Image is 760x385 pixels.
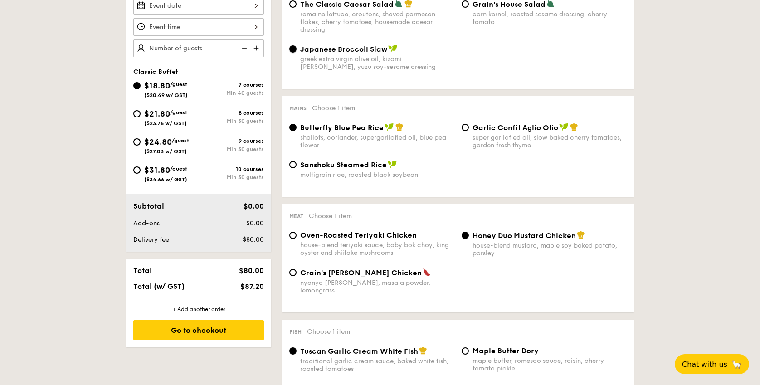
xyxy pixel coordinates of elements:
[144,148,187,155] span: ($27.03 w/ GST)
[289,124,297,131] input: Butterfly Blue Pea Riceshallots, coriander, supergarlicfied oil, blue pea flower
[300,279,454,294] div: nyonya [PERSON_NAME], masala powder, lemongrass
[462,124,469,131] input: Garlic Confit Aglio Oliosuper garlicfied oil, slow baked cherry tomatoes, garden fresh thyme
[240,282,264,291] span: $87.20
[300,123,384,132] span: Butterfly Blue Pea Rice
[577,231,585,239] img: icon-chef-hat.a58ddaea.svg
[170,166,187,172] span: /guest
[199,138,264,144] div: 9 courses
[133,18,264,36] input: Event time
[133,138,141,146] input: $24.80/guest($27.03 w/ GST)9 coursesMin 30 guests
[462,347,469,355] input: Maple Butter Dorymaple butter, romesco sauce, raisin, cherry tomato pickle
[133,236,169,244] span: Delivery fee
[473,123,558,132] span: Garlic Confit Aglio Olio
[199,90,264,96] div: Min 40 guests
[144,92,188,98] span: ($20.49 w/ GST)
[388,44,397,53] img: icon-vegan.f8ff3823.svg
[473,231,576,240] span: Honey Duo Mustard Chicken
[144,120,187,127] span: ($23.76 w/ GST)
[172,137,189,144] span: /guest
[300,357,454,373] div: traditional garlic cream sauce, baked white fish, roasted tomatoes
[289,0,297,8] input: The Classic Caesar Saladromaine lettuce, croutons, shaved parmesan flakes, cherry tomatoes, house...
[300,45,387,54] span: Japanese Broccoli Slaw
[133,306,264,313] div: + Add another order
[289,45,297,53] input: Japanese Broccoli Slawgreek extra virgin olive oil, kizami [PERSON_NAME], yuzu soy-sesame dressing
[144,81,170,91] span: $18.80
[309,212,352,220] span: Choose 1 item
[289,269,297,276] input: Grain's [PERSON_NAME] Chickennyonya [PERSON_NAME], masala powder, lemongrass
[731,359,742,370] span: 🦙
[199,118,264,124] div: Min 30 guests
[199,146,264,152] div: Min 30 guests
[300,10,454,34] div: romaine lettuce, croutons, shaved parmesan flakes, cherry tomatoes, housemade caesar dressing
[462,0,469,8] input: Grain's House Saladcorn kernel, roasted sesame dressing, cherry tomato
[246,219,264,227] span: $0.00
[133,166,141,174] input: $31.80/guest($34.66 w/ GST)10 coursesMin 30 guests
[289,329,302,335] span: Fish
[300,134,454,149] div: shallots, coriander, supergarlicfied oil, blue pea flower
[170,109,187,116] span: /guest
[289,347,297,355] input: Tuscan Garlic Cream White Fishtraditional garlic cream sauce, baked white fish, roasted tomatoes
[170,81,187,88] span: /guest
[462,232,469,239] input: Honey Duo Mustard Chickenhouse-blend mustard, maple soy baked potato, parsley
[473,242,627,257] div: house-blend mustard, maple soy baked potato, parsley
[144,165,170,175] span: $31.80
[419,346,427,355] img: icon-chef-hat.a58ddaea.svg
[300,231,417,239] span: Oven-Roasted Teriyaki Chicken
[243,236,264,244] span: $80.00
[289,105,307,112] span: Mains
[473,10,627,26] div: corn kernel, roasted sesame dressing, cherry tomato
[133,202,164,210] span: Subtotal
[570,123,578,131] img: icon-chef-hat.a58ddaea.svg
[289,213,303,219] span: Meat
[289,161,297,168] input: Sanshoku Steamed Ricemultigrain rice, roasted black soybean
[300,161,387,169] span: Sanshoku Steamed Rice
[244,202,264,210] span: $0.00
[289,232,297,239] input: Oven-Roasted Teriyaki Chickenhouse-blend teriyaki sauce, baby bok choy, king oyster and shiitake ...
[559,123,568,131] img: icon-vegan.f8ff3823.svg
[300,171,454,179] div: multigrain rice, roasted black soybean
[473,134,627,149] div: super garlicfied oil, slow baked cherry tomatoes, garden fresh thyme
[385,123,394,131] img: icon-vegan.f8ff3823.svg
[307,328,350,336] span: Choose 1 item
[473,346,539,355] span: Maple Butter Dory
[300,347,418,356] span: Tuscan Garlic Cream White Fish
[133,282,185,291] span: Total (w/ GST)
[675,354,749,374] button: Chat with us🦙
[473,357,627,372] div: maple butter, romesco sauce, raisin, cherry tomato pickle
[133,110,141,117] input: $21.80/guest($23.76 w/ GST)8 coursesMin 30 guests
[133,39,264,57] input: Number of guests
[144,137,172,147] span: $24.80
[300,241,454,257] div: house-blend teriyaki sauce, baby bok choy, king oyster and shiitake mushrooms
[423,268,431,276] img: icon-spicy.37a8142b.svg
[199,166,264,172] div: 10 courses
[133,82,141,89] input: $18.80/guest($20.49 w/ GST)7 coursesMin 40 guests
[682,360,727,369] span: Chat with us
[250,39,264,57] img: icon-add.58712e84.svg
[133,266,152,275] span: Total
[133,219,160,227] span: Add-ons
[144,109,170,119] span: $21.80
[199,82,264,88] div: 7 courses
[312,104,355,112] span: Choose 1 item
[300,268,422,277] span: Grain's [PERSON_NAME] Chicken
[388,160,397,168] img: icon-vegan.f8ff3823.svg
[395,123,404,131] img: icon-chef-hat.a58ddaea.svg
[133,68,178,76] span: Classic Buffet
[239,266,264,275] span: $80.00
[199,110,264,116] div: 8 courses
[144,176,187,183] span: ($34.66 w/ GST)
[199,174,264,180] div: Min 30 guests
[237,39,250,57] img: icon-reduce.1d2dbef1.svg
[133,320,264,340] div: Go to checkout
[300,55,454,71] div: greek extra virgin olive oil, kizami [PERSON_NAME], yuzu soy-sesame dressing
